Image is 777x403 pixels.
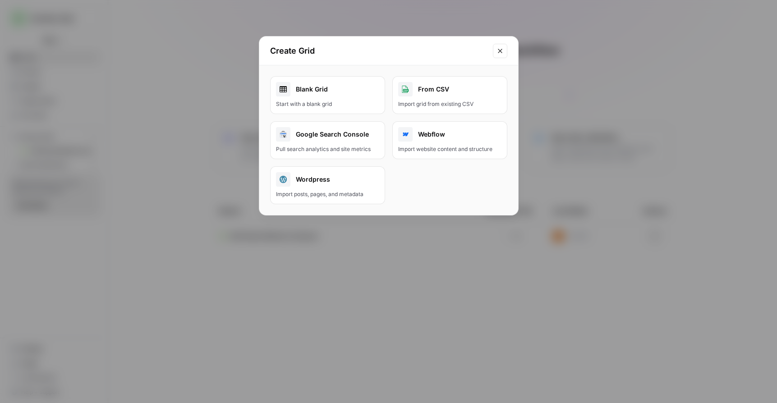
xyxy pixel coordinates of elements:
[276,127,379,142] div: Google Search Console
[276,82,379,96] div: Blank Grid
[398,82,501,96] div: From CSV
[398,100,501,108] div: Import grid from existing CSV
[270,76,385,114] a: Blank GridStart with a blank grid
[398,145,501,153] div: Import website content and structure
[276,145,379,153] div: Pull search analytics and site metrics
[270,166,385,204] button: WordpressImport posts, pages, and metadata
[270,121,385,159] button: Google Search ConsolePull search analytics and site metrics
[392,121,507,159] button: WebflowImport website content and structure
[276,172,379,187] div: Wordpress
[398,127,501,142] div: Webflow
[276,190,379,198] div: Import posts, pages, and metadata
[493,44,507,58] button: Close modal
[270,45,487,57] h2: Create Grid
[392,76,507,114] button: From CSVImport grid from existing CSV
[276,100,379,108] div: Start with a blank grid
